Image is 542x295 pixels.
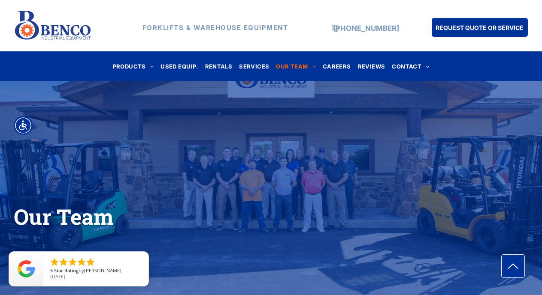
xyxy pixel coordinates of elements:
[388,60,433,72] a: CONTACT
[436,20,524,36] span: REQUEST QUOTE OR SERVICE
[85,257,96,267] li: 
[354,60,389,72] a: REVIEWS
[109,60,157,72] a: PRODUCTS
[67,257,78,267] li: 
[50,273,65,280] span: [DATE]
[76,257,87,267] li: 
[58,257,69,267] li: 
[319,60,354,72] a: CAREERS
[54,267,79,274] span: Star Rating
[333,24,399,33] a: [PHONE_NUMBER]
[273,60,319,72] a: OUR TEAM
[18,260,35,277] img: Review Rating
[50,267,53,274] span: 5
[236,60,273,72] a: SERVICES
[84,267,121,274] span: [PERSON_NAME]
[50,268,142,274] span: by
[142,24,288,32] strong: FORKLIFTS & WAREHOUSE EQUIPMENT
[14,116,33,135] div: Accessibility Menu
[14,203,114,231] span: Our Team
[202,60,236,72] a: RENTALS
[49,257,60,267] li: 
[432,18,528,37] a: REQUEST QUOTE OR SERVICE
[157,60,201,72] a: USED EQUIP.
